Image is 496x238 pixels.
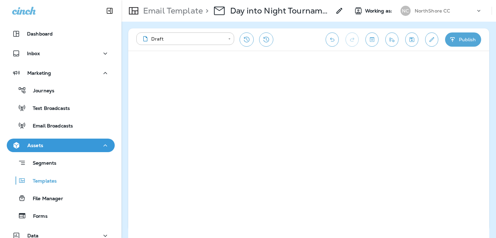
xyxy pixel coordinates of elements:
p: Assets [27,143,43,148]
button: Undo [326,32,339,47]
p: Forms [26,213,48,220]
p: Dashboard [27,31,53,37]
p: Email Template [140,6,203,16]
button: View Changelog [259,32,273,47]
p: File Manager [26,196,63,202]
button: Templates [7,173,115,188]
p: > [203,6,209,16]
button: Email Broadcasts [7,118,115,133]
button: Send test email [385,32,398,47]
button: Restore from previous version [240,32,254,47]
p: Marketing [27,70,51,76]
button: Assets [7,139,115,152]
button: Text Broadcasts [7,101,115,115]
span: Working as: [365,8,394,14]
button: Toggle preview [365,32,379,47]
button: Publish [445,32,481,47]
p: Day into Night Tournament - 2025 - 10/25 [230,6,331,16]
button: Inbox [7,47,115,60]
button: File Manager [7,191,115,205]
button: Marketing [7,66,115,80]
p: NorthShore CC [415,8,450,14]
button: Journeys [7,83,115,97]
p: Templates [26,178,57,185]
p: Segments [26,160,56,167]
button: Collapse Sidebar [100,4,119,18]
p: Email Broadcasts [26,123,73,129]
div: Draft [141,35,223,42]
button: Segments [7,156,115,170]
button: Edit details [425,32,438,47]
button: Save [405,32,418,47]
div: NC [401,6,411,16]
button: Forms [7,209,115,223]
p: Inbox [27,51,40,56]
button: Dashboard [7,27,115,41]
p: Journeys [26,88,54,94]
p: Text Broadcasts [26,105,70,112]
